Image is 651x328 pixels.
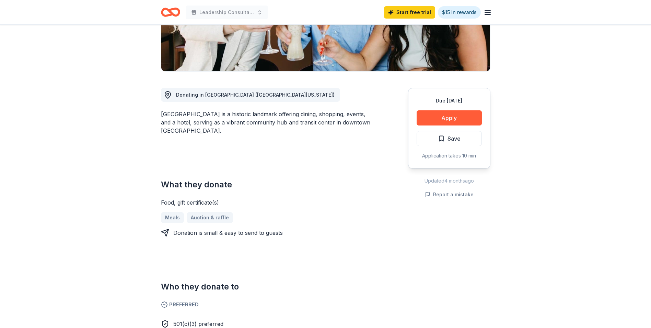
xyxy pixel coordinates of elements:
[161,179,375,190] h2: What they donate
[176,92,335,98] span: Donating in [GEOGRAPHIC_DATA] ([GEOGRAPHIC_DATA][US_STATE])
[384,6,435,19] a: Start free trial
[447,134,461,143] span: Save
[173,229,283,237] div: Donation is small & easy to send to guests
[161,4,180,20] a: Home
[186,6,268,19] button: Leadership Consultation Group
[417,97,482,105] div: Due [DATE]
[173,320,223,327] span: 501(c)(3) preferred
[425,190,474,199] button: Report a mistake
[161,300,375,309] span: Preferred
[417,152,482,160] div: Application takes 10 min
[161,110,375,135] div: [GEOGRAPHIC_DATA] is a historic landmark offering dining, shopping, events, and a hotel, serving ...
[417,110,482,125] button: Apply
[161,198,375,207] div: Food, gift certificate(s)
[417,131,482,146] button: Save
[187,212,233,223] a: Auction & raffle
[161,281,375,292] h2: Who they donate to
[199,8,254,17] span: Leadership Consultation Group
[438,6,481,19] a: $15 in rewards
[408,177,490,185] div: Updated 4 months ago
[161,212,184,223] a: Meals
